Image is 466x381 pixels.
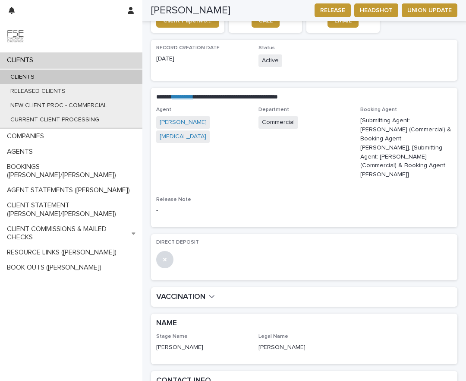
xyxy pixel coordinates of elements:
[258,18,273,24] span: CALL
[156,197,191,202] span: Release Note
[407,6,452,15] span: UNION UPDATE
[156,240,199,245] span: DIRECT DEPOSIT
[3,186,137,194] p: AGENT STATEMENTS ([PERSON_NAME])
[3,116,106,124] p: CURRENT CLIENT PROCESSING
[320,6,345,15] span: RELEASE
[156,292,205,302] h2: VACCINATION
[156,292,215,302] button: VACCINATION
[252,14,280,28] a: CALL
[258,45,275,51] span: Status
[402,3,457,17] button: UNION UPDATE
[156,14,219,28] a: Client Paperwork Link
[258,54,282,67] span: Active
[156,319,177,328] h2: NAME
[3,56,40,64] p: CLIENTS
[3,163,142,179] p: BOOKINGS ([PERSON_NAME]/[PERSON_NAME])
[258,334,288,339] span: Legal Name
[258,107,289,112] span: Department
[258,343,350,352] p: [PERSON_NAME]
[160,118,207,127] a: [PERSON_NAME]
[156,54,248,63] p: [DATE]
[360,107,397,112] span: Booking Agent
[156,107,171,112] span: Agent
[3,201,142,218] p: CLIENT STATEMENT ([PERSON_NAME]/[PERSON_NAME])
[160,132,206,141] a: [MEDICAL_DATA]
[3,73,41,81] p: CLIENTS
[3,148,40,156] p: AGENTS
[7,28,24,45] img: 9JgRvJ3ETPGCJDhvPVA5
[3,248,123,257] p: RESOURCE LINKS ([PERSON_NAME])
[327,14,359,28] a: EMAIL
[156,343,248,352] p: [PERSON_NAME]
[156,45,220,51] span: RECORD CREATION DATE
[3,264,108,272] p: BOOK OUTS ([PERSON_NAME])
[3,225,132,241] p: CLIENT COMMISSIONS & MAILED CHECKS
[156,334,188,339] span: Stage Name
[156,206,248,215] p: -
[163,18,212,24] span: Client Paperwork Link
[354,3,398,17] button: HEADSHOT
[334,18,352,24] span: EMAIL
[151,4,230,17] h2: [PERSON_NAME]
[3,88,72,95] p: RELEASED CLIENTS
[3,102,114,109] p: NEW CLIENT PROC - COMMERCIAL
[360,6,393,15] span: HEADSHOT
[360,116,452,179] p: [Submitting Agent: [PERSON_NAME] (Commercial) & Booking Agent: [PERSON_NAME]], [Submitting Agent:...
[258,116,298,129] span: Commercial
[315,3,351,17] button: RELEASE
[3,132,51,140] p: COMPANIES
